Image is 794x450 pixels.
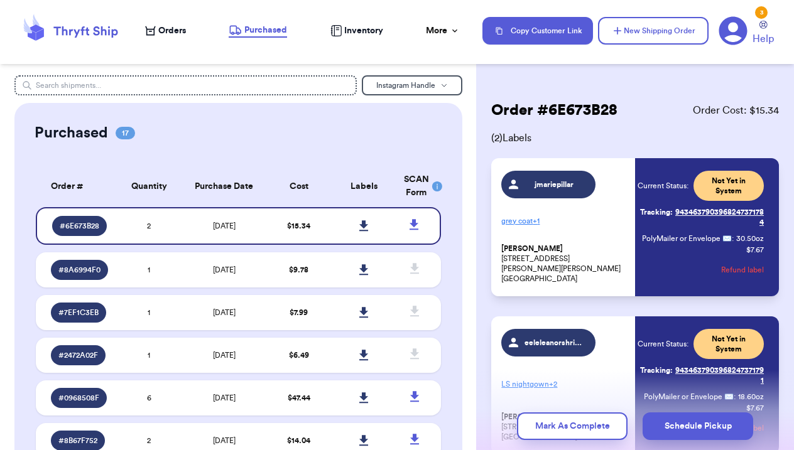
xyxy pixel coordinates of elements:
button: New Shipping Order [598,17,709,45]
div: 3 [755,6,768,19]
span: + 1 [533,217,540,225]
button: Mark As Complete [517,412,628,440]
a: Help [753,21,774,46]
a: Tracking:9434637903968247371784 [638,202,764,232]
span: Not Yet in System [701,176,756,196]
span: [DATE] [213,309,236,316]
span: [DATE] [213,266,236,274]
span: PolyMailer or Envelope ✉️ [644,393,734,400]
span: Instagram Handle [376,82,435,89]
span: Purchased [244,24,287,36]
span: # 2472A02F [58,350,98,360]
span: $ 9.78 [289,266,308,274]
span: $ 7.99 [290,309,308,316]
p: [STREET_ADDRESS][PERSON_NAME][PERSON_NAME] [GEOGRAPHIC_DATA] [501,244,628,284]
a: 3 [719,16,748,45]
a: Tracking:9434637903968247371791 [638,360,764,390]
h2: Order # 6E673B28 [491,100,617,121]
span: Tracking: [640,365,673,375]
span: $ 14.04 [287,437,310,444]
span: Orders [158,24,186,37]
th: Labels [331,166,396,207]
span: : [734,392,736,402]
span: 2 [147,222,151,230]
th: Purchase Date [182,166,266,207]
p: grey coat [501,211,628,231]
span: 2 [147,437,151,444]
span: 1 [148,309,150,316]
input: Search shipments... [14,75,357,95]
p: LS nightgown [501,374,628,394]
span: [DATE] [213,222,236,230]
span: 17 [116,127,135,139]
span: Not Yet in System [701,334,756,354]
span: [DATE] [213,351,236,359]
span: Order Cost: $ 15.34 [693,103,779,118]
button: Copy Customer Link [482,17,593,45]
span: Tracking: [640,207,673,217]
span: $ 47.44 [288,394,310,402]
a: Inventory [330,24,383,37]
div: More [426,24,460,37]
span: ( 2 ) Labels [491,131,779,146]
span: Help [753,31,774,46]
span: # 8A6994F0 [58,265,101,275]
span: # 8B67F752 [58,436,97,446]
a: Purchased [229,24,287,38]
span: # 7EF1C3EB [58,308,99,318]
span: $ 6.49 [289,351,309,359]
span: eeleleanorshriver [525,338,584,348]
th: Cost [266,166,331,207]
span: 6 [147,394,151,402]
div: SCAN Form [404,173,426,200]
span: : [732,233,734,244]
span: 18.60 oz [738,392,764,402]
span: 30.50 oz [736,233,764,244]
span: PolyMailer or Envelope ✉️ [642,235,732,242]
p: $ 7.67 [746,245,764,255]
h2: Purchased [35,123,108,143]
th: Quantity [117,166,182,207]
span: # 0968508F [58,393,99,403]
span: Inventory [344,24,383,37]
button: Instagram Handle [362,75,462,95]
span: [DATE] [213,437,236,444]
button: Schedule Pickup [643,412,753,440]
span: $ 15.34 [287,222,310,230]
span: 1 [148,351,150,359]
span: [PERSON_NAME] [501,244,563,254]
span: [DATE] [213,394,236,402]
span: jmariepillar [525,179,584,190]
span: Current Status: [638,339,688,349]
span: # 6E673B28 [60,221,99,231]
span: 1 [148,266,150,274]
th: Order # [36,166,117,207]
span: + 2 [549,380,557,388]
a: Orders [145,24,186,37]
button: Refund label [721,256,764,284]
span: Current Status: [638,181,688,191]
